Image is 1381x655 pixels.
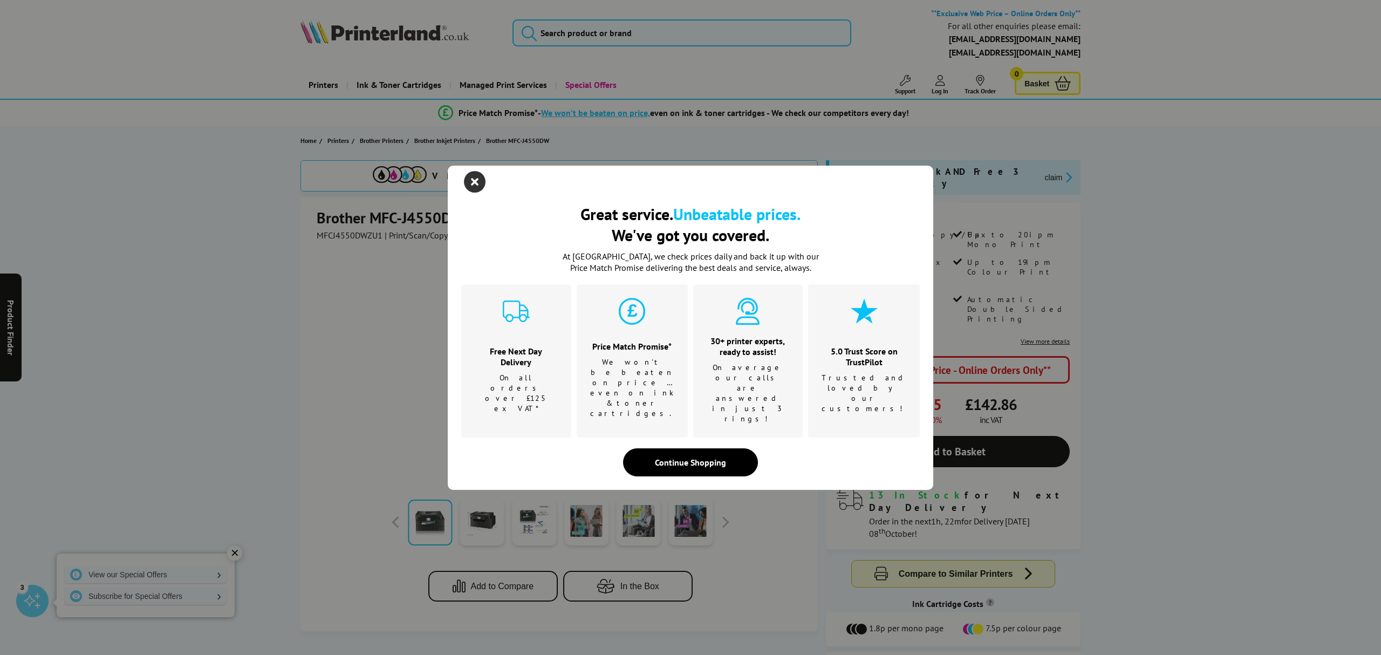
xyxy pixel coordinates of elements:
img: delivery-cyan.svg [503,298,530,325]
div: Continue Shopping [623,448,758,476]
img: star-cyan.svg [851,298,878,325]
p: On average our calls are answered in just 3 rings! [707,363,790,424]
p: We won't be beaten on price …even on ink & toner cartridges. [590,357,674,419]
h3: Price Match Promise* [590,341,674,352]
button: close modal [467,174,483,190]
p: Trusted and loved by our customers! [822,373,906,414]
h3: 5.0 Trust Score on TrustPilot [822,346,906,367]
h2: Great service. We've got you covered. [461,203,920,245]
img: price-promise-cyan.svg [619,298,646,325]
h3: 30+ printer experts, ready to assist! [707,336,790,357]
b: Unbeatable prices. [673,203,801,224]
h3: Free Next Day Delivery [475,346,558,367]
p: On all orders over £125 ex VAT* [475,373,558,414]
p: At [GEOGRAPHIC_DATA], we check prices daily and back it up with our Price Match Promise deliverin... [556,251,825,274]
img: expert-cyan.svg [734,298,761,325]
